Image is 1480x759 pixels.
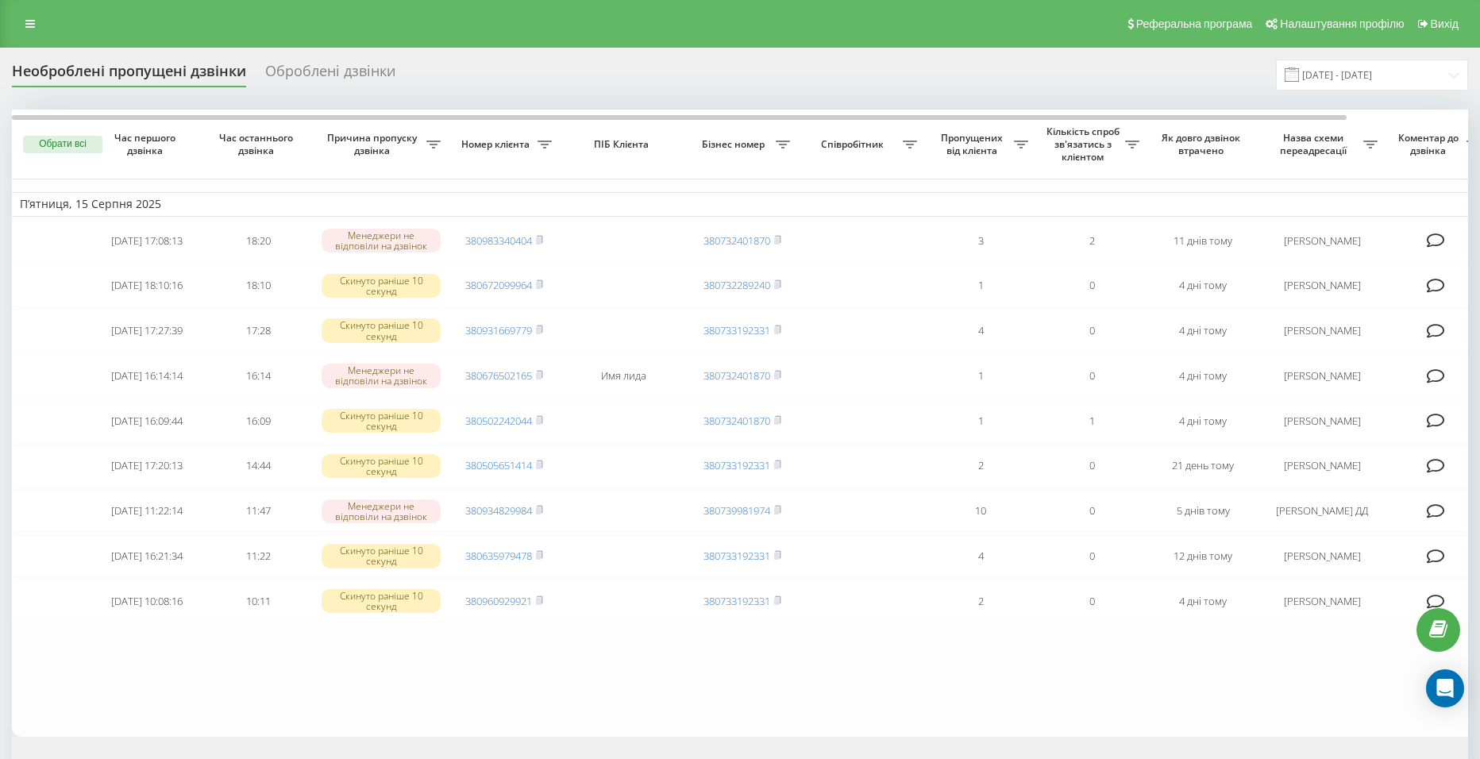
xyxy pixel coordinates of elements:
[1036,355,1147,397] td: 0
[925,264,1036,306] td: 1
[322,364,441,387] div: Менеджери не відповіли на дзвінок
[465,323,532,337] a: 380931669779
[925,310,1036,352] td: 4
[1036,264,1147,306] td: 0
[1036,535,1147,577] td: 0
[91,535,202,577] td: [DATE] 16:21:34
[1136,17,1253,30] span: Реферальна програма
[1258,310,1386,352] td: [PERSON_NAME]
[202,220,314,262] td: 18:20
[1147,580,1258,622] td: 4 дні тому
[925,220,1036,262] td: 3
[1147,535,1258,577] td: 12 днів тому
[703,549,770,563] a: 380733192331
[104,132,190,156] span: Час першого дзвінка
[202,355,314,397] td: 16:14
[322,132,426,156] span: Причина пропуску дзвінка
[91,445,202,487] td: [DATE] 17:20:13
[1147,264,1258,306] td: 4 дні тому
[91,490,202,532] td: [DATE] 11:22:14
[202,310,314,352] td: 17:28
[695,138,776,151] span: Бізнес номер
[12,63,246,87] div: Необроблені пропущені дзвінки
[465,458,532,472] a: 380505651414
[91,400,202,442] td: [DATE] 16:09:44
[925,580,1036,622] td: 2
[91,310,202,352] td: [DATE] 17:27:39
[1036,580,1147,622] td: 0
[1426,669,1464,707] div: Open Intercom Messenger
[1036,490,1147,532] td: 0
[465,278,532,292] a: 380672099964
[1258,445,1386,487] td: [PERSON_NAME]
[573,138,673,151] span: ПІБ Клієнта
[91,220,202,262] td: [DATE] 17:08:13
[1147,490,1258,532] td: 5 днів тому
[1393,132,1467,156] span: Коментар до дзвінка
[703,503,770,518] a: 380739981974
[91,355,202,397] td: [DATE] 16:14:14
[1280,17,1404,30] span: Налаштування профілю
[322,274,441,298] div: Скинуто раніше 10 секунд
[925,490,1036,532] td: 10
[202,490,314,532] td: 11:47
[322,229,441,252] div: Менеджери не відповіли на дзвінок
[265,63,395,87] div: Оброблені дзвінки
[703,368,770,383] a: 380732401870
[1147,310,1258,352] td: 4 дні тому
[23,136,102,153] button: Обрати всі
[925,445,1036,487] td: 2
[925,400,1036,442] td: 1
[457,138,538,151] span: Номер клієнта
[703,278,770,292] a: 380732289240
[322,318,441,342] div: Скинуто раніше 10 секунд
[703,458,770,472] a: 380733192331
[703,414,770,428] a: 380732401870
[465,233,532,248] a: 380983340404
[322,454,441,478] div: Скинуто раніше 10 секунд
[465,549,532,563] a: 380635979478
[925,535,1036,577] td: 4
[1036,445,1147,487] td: 0
[91,264,202,306] td: [DATE] 18:10:16
[1258,400,1386,442] td: [PERSON_NAME]
[1258,355,1386,397] td: [PERSON_NAME]
[1147,400,1258,442] td: 4 дні тому
[703,323,770,337] a: 380733192331
[1036,220,1147,262] td: 2
[465,414,532,428] a: 380502242044
[1266,132,1363,156] span: Назва схеми переадресації
[1431,17,1459,30] span: Вихід
[703,594,770,608] a: 380733192331
[1147,220,1258,262] td: 11 днів тому
[465,594,532,608] a: 380960929921
[322,544,441,568] div: Скинуто раніше 10 секунд
[465,368,532,383] a: 380676502165
[202,580,314,622] td: 10:11
[925,355,1036,397] td: 1
[1036,400,1147,442] td: 1
[465,503,532,518] a: 380934829984
[1160,132,1246,156] span: Як довго дзвінок втрачено
[322,589,441,613] div: Скинуто раніше 10 секунд
[560,355,687,397] td: Имя лида
[202,400,314,442] td: 16:09
[1147,445,1258,487] td: 21 день тому
[1258,220,1386,262] td: [PERSON_NAME]
[322,409,441,433] div: Скинуто раніше 10 секунд
[1258,264,1386,306] td: [PERSON_NAME]
[202,445,314,487] td: 14:44
[1044,125,1125,163] span: Кількість спроб зв'язатись з клієнтом
[202,535,314,577] td: 11:22
[933,132,1014,156] span: Пропущених від клієнта
[1036,310,1147,352] td: 0
[1258,535,1386,577] td: [PERSON_NAME]
[1258,580,1386,622] td: [PERSON_NAME]
[1258,490,1386,532] td: [PERSON_NAME] ДД
[806,138,903,151] span: Співробітник
[1147,355,1258,397] td: 4 дні тому
[202,264,314,306] td: 18:10
[91,580,202,622] td: [DATE] 10:08:16
[703,233,770,248] a: 380732401870
[215,132,301,156] span: Час останнього дзвінка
